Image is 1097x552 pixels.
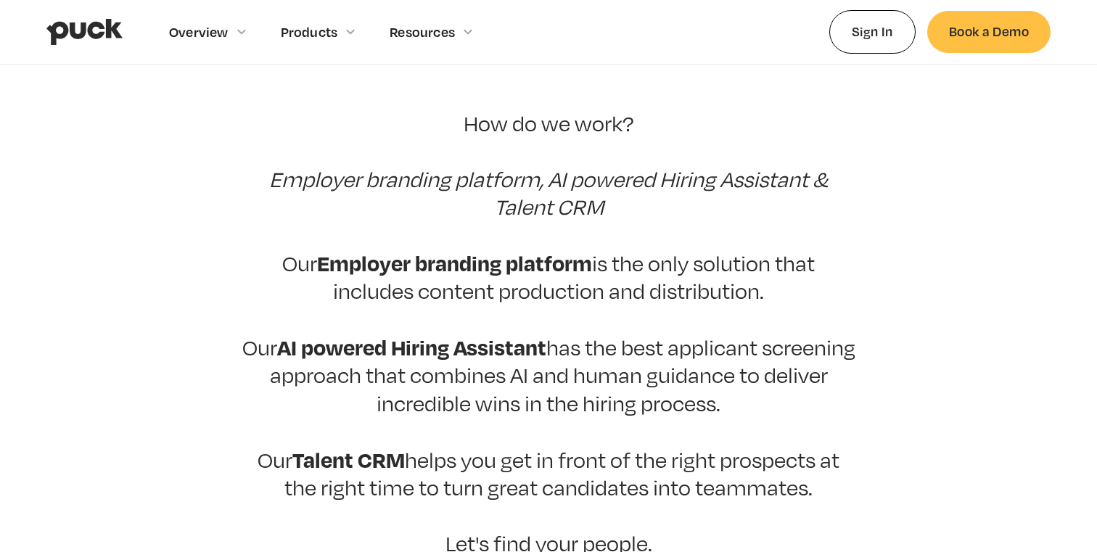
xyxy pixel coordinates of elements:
[292,444,405,474] strong: Talent CRM
[169,24,229,40] div: Overview
[317,247,592,277] strong: Employer branding platform
[277,331,546,361] strong: AI powered Hiring Assistant
[269,166,828,220] em: Employer branding platform, AI powered Hiring Assistant & Talent CRM
[390,24,455,40] div: Resources
[829,10,916,53] a: Sign In
[927,11,1051,52] a: Book a Demo
[281,24,338,40] div: Products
